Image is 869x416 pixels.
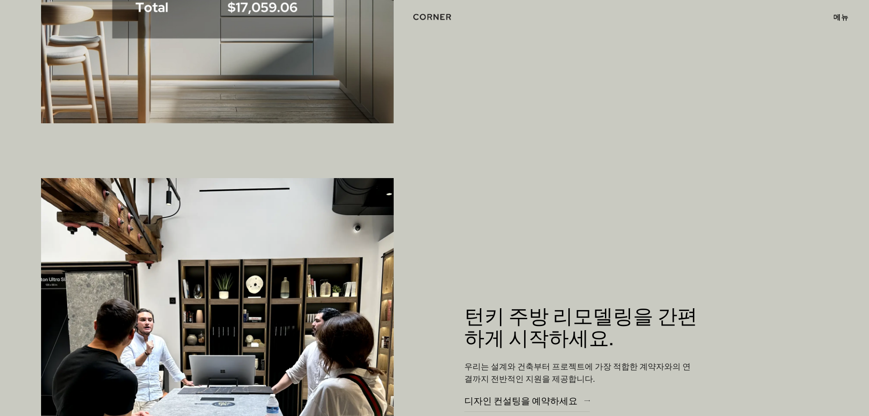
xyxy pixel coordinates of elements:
[403,11,466,23] a: 집
[464,390,590,412] a: 디자인 컨설팅을 예약하세요
[824,9,848,25] div: 메뉴
[464,304,697,350] font: 턴키 주방 리모델링을 간편하게 시작하세요.
[464,395,578,406] font: 디자인 컨설팅을 예약하세요
[833,12,848,21] font: 메뉴
[464,361,691,384] font: 우리는 설계와 건축부터 프로젝트에 가장 적합한 계약자와의 연결까지 전반적인 지원을 제공합니다.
